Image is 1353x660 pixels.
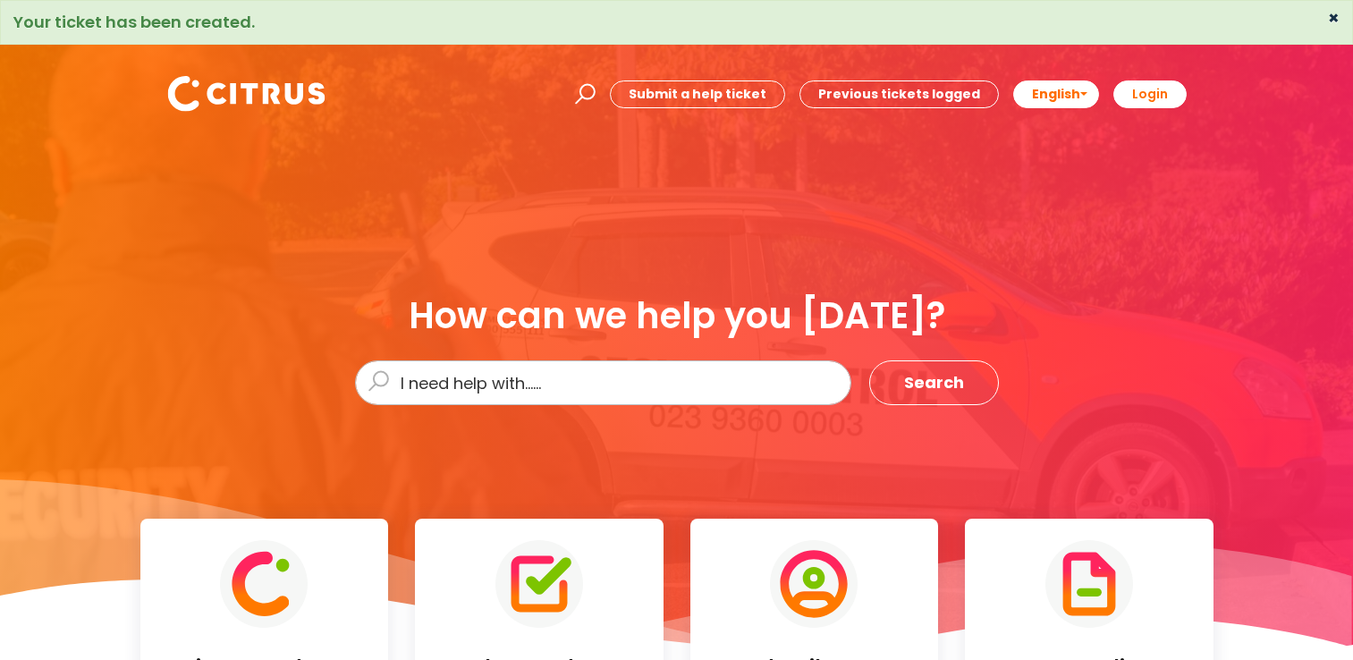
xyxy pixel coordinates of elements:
[1113,80,1187,108] a: Login
[355,296,999,335] div: How can we help you [DATE]?
[799,80,999,108] a: Previous tickets logged
[1032,85,1080,103] span: English
[355,360,851,405] input: I need help with......
[610,80,785,108] a: Submit a help ticket
[1328,10,1340,26] button: ×
[1132,85,1168,103] b: Login
[869,360,999,405] button: Search
[904,368,964,397] span: Search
